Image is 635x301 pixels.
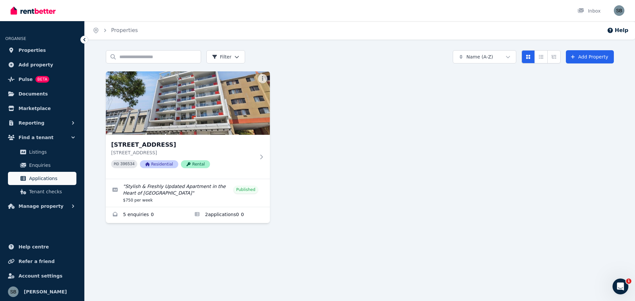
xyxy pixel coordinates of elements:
span: Marketplace [19,104,51,112]
span: Manage property [19,202,63,210]
a: PulseBETA [5,73,79,86]
span: Find a tenant [19,133,54,141]
nav: Breadcrumb [85,21,146,40]
span: Refer a friend [19,257,55,265]
a: Enquiries for 16/863-867 Wellington Street, West Perth [106,207,188,223]
img: RentBetter [11,6,56,16]
a: Listings [8,145,76,159]
button: Reporting [5,116,79,130]
p: [STREET_ADDRESS] [111,149,255,156]
small: PID [114,162,119,166]
span: Documents [19,90,48,98]
span: Enquiries [29,161,74,169]
a: 16/863-867 Wellington Street, West Perth[STREET_ADDRESS][STREET_ADDRESS]PID 396534ResidentialRental [106,71,270,179]
span: Add property [19,61,53,69]
button: Find a tenant [5,131,79,144]
button: Expanded list view [547,50,561,63]
span: Help centre [19,243,49,251]
span: ORGANISE [5,36,26,41]
a: Refer a friend [5,255,79,268]
a: Add property [5,58,79,71]
span: Properties [19,46,46,54]
button: Help [607,26,628,34]
a: Add Property [566,50,614,63]
h3: [STREET_ADDRESS] [111,140,255,149]
a: Applications for 16/863-867 Wellington Street, West Perth [188,207,270,223]
span: Filter [212,54,232,60]
a: Marketplace [5,102,79,115]
span: Tenant checks [29,188,74,196]
span: BETA [35,76,49,83]
a: Help centre [5,240,79,253]
a: Edit listing: Stylish & Freshly Updated Apartment in the Heart of West Perth [106,179,270,207]
a: Properties [5,44,79,57]
span: Pulse [19,75,33,83]
span: Reporting [19,119,44,127]
span: Listings [29,148,74,156]
a: Applications [8,172,76,185]
img: Sam Berrell [614,5,624,16]
span: Applications [29,174,74,182]
img: Sam Berrell [8,286,19,297]
button: Compact list view [534,50,548,63]
button: Card view [522,50,535,63]
a: Tenant checks [8,185,76,198]
a: Enquiries [8,159,76,172]
button: Manage property [5,200,79,213]
span: Rental [181,160,210,168]
a: Documents [5,87,79,100]
span: Account settings [19,272,63,280]
iframe: Intercom live chat [613,279,628,294]
button: Name (A-Z) [453,50,516,63]
span: 1 [626,279,631,284]
button: Filter [206,50,245,63]
span: Name (A-Z) [466,54,493,60]
a: Account settings [5,269,79,282]
span: Residential [140,160,178,168]
a: Properties [111,27,138,33]
code: 396534 [120,162,135,167]
div: Inbox [577,8,601,14]
span: [PERSON_NAME] [24,288,67,296]
img: 16/863-867 Wellington Street, West Perth [106,71,270,135]
button: More options [258,74,267,83]
div: View options [522,50,561,63]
